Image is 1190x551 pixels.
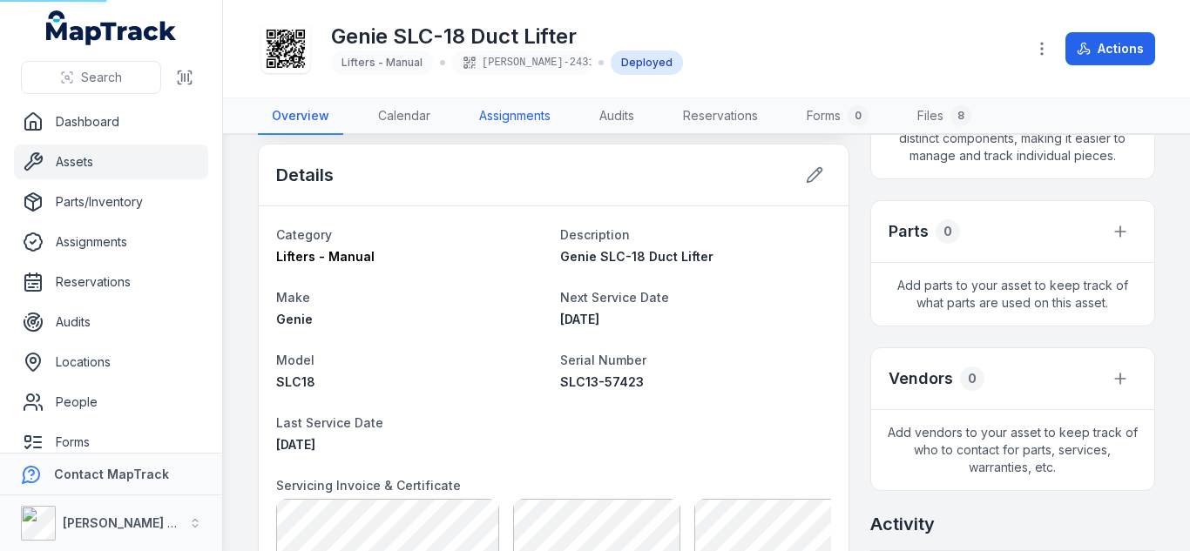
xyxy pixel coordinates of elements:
[560,374,644,389] span: SLC13-57423
[63,515,184,530] strong: [PERSON_NAME] Air
[585,98,648,135] a: Audits
[14,425,208,460] a: Forms
[14,345,208,380] a: Locations
[870,512,935,536] h2: Activity
[364,98,444,135] a: Calendar
[21,61,161,94] button: Search
[276,415,383,430] span: Last Service Date
[848,105,869,126] div: 0
[560,312,599,326] time: 29/08/2026, 12:00:00 am
[276,227,332,242] span: Category
[14,185,208,219] a: Parts/Inventory
[276,249,375,264] span: Lifters - Manual
[14,265,208,299] a: Reservations
[903,98,985,135] a: Files8
[276,290,310,305] span: Make
[276,478,461,493] span: Servicing Invoice & Certificate
[276,353,314,367] span: Model
[560,227,630,242] span: Description
[54,467,169,481] strong: Contact MapTrack
[871,410,1154,490] span: Add vendors to your asset to keep track of who to contact for parts, services, warranties, etc.
[276,312,313,326] span: Genie
[889,219,929,244] h3: Parts
[276,437,315,452] span: [DATE]
[14,104,208,139] a: Dashboard
[14,225,208,259] a: Assignments
[889,366,953,391] h3: Vendors
[560,353,646,367] span: Serial Number
[611,50,683,75] div: Deployed
[46,10,177,45] a: MapTrack
[960,366,984,391] div: 0
[1065,32,1155,65] button: Actions
[81,69,122,86] span: Search
[331,23,683,50] h1: Genie SLC-18 Duct Lifter
[276,437,315,452] time: 29/08/2025, 12:00:00 am
[793,98,882,135] a: Forms0
[276,163,334,187] h2: Details
[14,144,208,179] a: Assets
[452,50,592,75] div: [PERSON_NAME]-2431
[560,312,599,326] span: [DATE]
[871,98,1154,178] span: Add sub-assets to organise your assets into distinct components, making it easier to manage and t...
[560,290,669,305] span: Next Service Date
[341,56,423,69] span: Lifters - Manual
[669,98,772,135] a: Reservations
[14,385,208,420] a: People
[560,249,713,264] span: Genie SLC-18 Duct Lifter
[950,105,971,126] div: 8
[258,98,343,135] a: Overview
[276,374,315,389] span: SLC18
[936,219,960,244] div: 0
[871,263,1154,326] span: Add parts to your asset to keep track of what parts are used on this asset.
[14,305,208,339] a: Audits
[465,98,565,135] a: Assignments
